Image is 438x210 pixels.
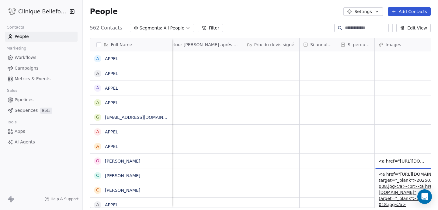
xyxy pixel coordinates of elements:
[140,25,162,31] span: Segments:
[96,85,99,91] div: A
[96,143,99,150] div: A
[96,56,99,62] div: A
[243,38,299,51] div: Prix du devis signé
[4,23,27,32] span: Contacts
[168,42,239,48] span: Retour [PERSON_NAME] après consultation
[15,128,25,135] span: Apps
[396,24,431,32] button: Edit View
[50,197,78,201] span: Help & Support
[388,7,431,16] button: Add Contacts
[198,24,223,32] button: Filter
[15,65,38,71] span: Campaigns
[310,42,333,48] span: Si annulé ?
[15,139,35,145] span: AI Agents
[15,97,33,103] span: Pipelines
[105,144,118,149] a: APPEL
[18,8,68,15] span: Clinique Bellefontaine
[5,105,78,115] a: SequencesBeta
[5,63,78,73] a: Campaigns
[15,107,38,114] span: Sequences
[105,159,140,164] a: [PERSON_NAME]
[417,189,432,204] div: Open Intercom Messenger
[4,44,29,53] span: Marketing
[90,51,172,208] div: grid
[5,32,78,42] a: People
[96,201,99,208] div: A
[254,42,294,48] span: Prix du devis signé
[5,126,78,136] a: Apps
[15,76,50,82] span: Metrics & Events
[111,42,132,48] span: Full Name
[5,74,78,84] a: Metrics & Events
[375,38,431,51] div: Images
[96,70,99,77] div: A
[105,202,118,207] a: APPEL
[4,118,19,127] span: Tools
[96,172,99,179] div: C
[90,7,118,16] span: People
[105,129,118,134] a: APPEL
[300,38,337,51] div: Si annulé ?
[7,6,65,17] button: Clinique Bellefontaine
[5,53,78,63] a: Workflows
[96,158,99,164] div: O
[386,42,401,48] span: Images
[105,188,140,193] a: [PERSON_NAME]
[96,187,99,193] div: C
[337,38,374,51] div: Si perdue ?
[9,8,16,15] img: Logo_Bellefontaine_Black.png
[105,115,179,120] a: [EMAIL_ADDRESS][DOMAIN_NAME]
[44,197,78,201] a: Help & Support
[105,100,118,105] a: APPEL
[343,7,383,16] button: Settings
[4,86,20,95] span: Sales
[15,54,36,61] span: Workflows
[40,108,52,114] span: Beta
[96,129,99,135] div: A
[158,38,243,51] div: Retour [PERSON_NAME] après consultation
[90,38,172,51] div: Full Name
[15,33,29,40] span: People
[348,42,371,48] span: Si perdue ?
[105,71,118,76] a: APPEL
[90,24,122,32] span: 562 Contacts
[164,25,184,31] span: All People
[105,86,118,91] a: APPEL
[5,137,78,147] a: AI Agents
[105,56,118,61] a: APPEL
[96,99,99,106] div: A
[96,114,99,120] div: g
[5,95,78,105] a: Pipelines
[105,173,140,178] a: [PERSON_NAME]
